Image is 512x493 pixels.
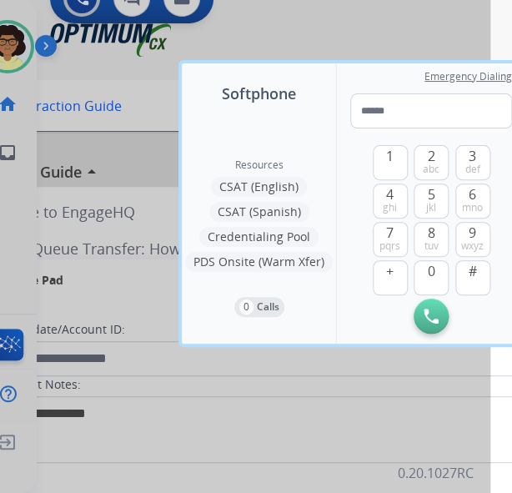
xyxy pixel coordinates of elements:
[414,222,449,257] button: 8tuv
[386,223,394,243] span: 7
[386,184,394,204] span: 4
[211,177,307,197] button: CSAT (English)
[455,260,490,295] button: #
[185,252,333,272] button: PDS Onsite (Warm Xfer)
[257,299,279,314] p: Calls
[465,163,480,176] span: def
[455,184,490,219] button: 6mno
[373,222,408,257] button: 7pqrs
[469,223,476,243] span: 9
[469,261,477,281] span: #
[414,145,449,180] button: 2abc
[234,297,284,317] button: 0Calls
[426,201,436,214] span: jkl
[398,463,474,483] p: 0.20.1027RC
[424,70,512,83] span: Emergency Dialing
[373,260,408,295] button: +
[462,201,483,214] span: mno
[428,146,435,166] span: 2
[424,309,439,324] img: call-button
[428,223,435,243] span: 8
[414,184,449,219] button: 5jkl
[199,227,319,247] button: Credentialing Pool
[373,184,408,219] button: 4ghi
[239,299,253,314] p: 0
[424,239,439,253] span: tuv
[469,184,476,204] span: 6
[235,158,284,172] span: Resources
[386,146,394,166] span: 1
[379,239,400,253] span: pqrs
[414,260,449,295] button: 0
[373,145,408,180] button: 1
[461,239,484,253] span: wxyz
[428,261,435,281] span: 0
[423,163,439,176] span: abc
[383,201,397,214] span: ghi
[428,184,435,204] span: 5
[209,202,309,222] button: CSAT (Spanish)
[455,145,490,180] button: 3def
[386,261,394,281] span: +
[469,146,476,166] span: 3
[455,222,490,257] button: 9wxyz
[222,82,296,105] span: Softphone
